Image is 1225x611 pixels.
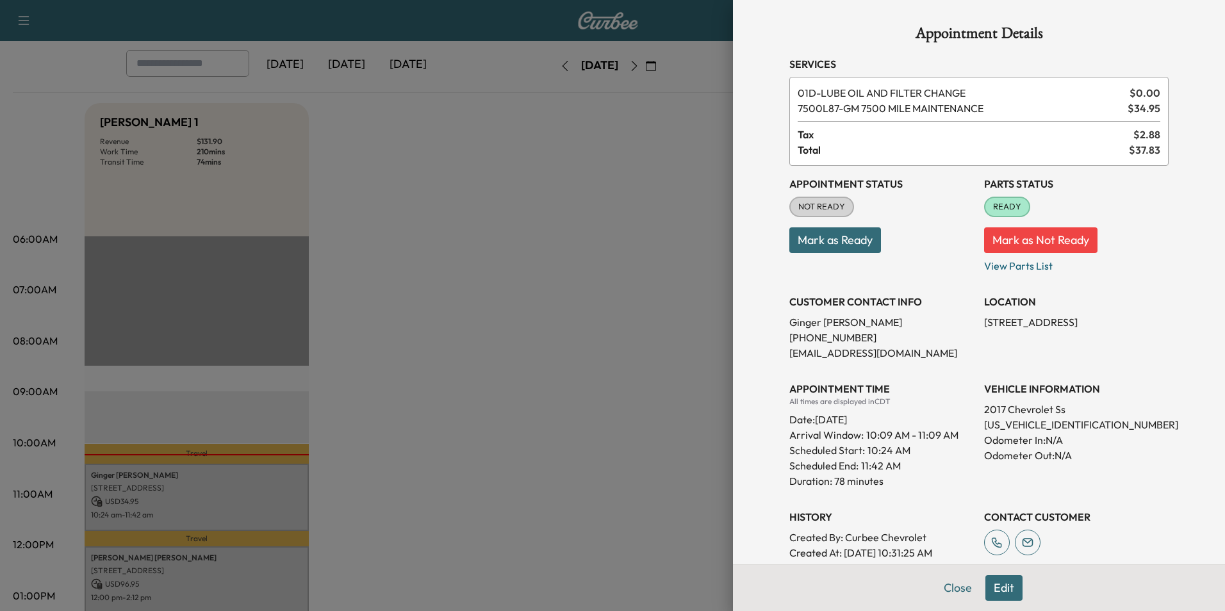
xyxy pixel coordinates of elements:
[798,85,1124,101] span: LUBE OIL AND FILTER CHANGE
[789,56,1169,72] h3: Services
[789,381,974,396] h3: APPOINTMENT TIME
[985,575,1023,601] button: Edit
[789,560,974,576] p: Modified By : [PERSON_NAME]
[984,314,1169,330] p: [STREET_ADDRESS]
[935,575,980,601] button: Close
[984,227,1098,253] button: Mark as Not Ready
[1128,101,1160,116] span: $ 34.95
[798,101,1122,116] span: GM 7500 MILE MAINTENANCE
[985,200,1029,213] span: READY
[861,458,901,473] p: 11:42 AM
[866,427,958,443] span: 10:09 AM - 11:09 AM
[789,407,974,427] div: Date: [DATE]
[789,314,974,330] p: Ginger [PERSON_NAME]
[798,127,1133,142] span: Tax
[789,176,974,191] h3: Appointment Status
[984,381,1169,396] h3: VEHICLE INFORMATION
[789,26,1169,46] h1: Appointment Details
[789,294,974,309] h3: CUSTOMER CONTACT INFO
[789,330,974,345] p: [PHONE_NUMBER]
[1129,142,1160,158] span: $ 37.83
[1130,85,1160,101] span: $ 0.00
[789,473,974,489] p: Duration: 78 minutes
[789,443,865,458] p: Scheduled Start:
[984,176,1169,191] h3: Parts Status
[789,396,974,407] div: All times are displayed in CDT
[789,530,974,545] p: Created By : Curbee Chevrolet
[789,345,974,361] p: [EMAIL_ADDRESS][DOMAIN_NAME]
[984,417,1169,432] p: [US_VEHICLE_IDENTIFICATION_NUMBER]
[789,509,974,525] h3: History
[1133,127,1160,142] span: $ 2.88
[984,294,1169,309] h3: LOCATION
[789,427,974,443] p: Arrival Window:
[789,227,881,253] button: Mark as Ready
[984,509,1169,525] h3: CONTACT CUSTOMER
[789,545,974,560] p: Created At : [DATE] 10:31:25 AM
[791,200,853,213] span: NOT READY
[984,402,1169,417] p: 2017 Chevrolet Ss
[798,142,1129,158] span: Total
[984,432,1169,448] p: Odometer In: N/A
[867,443,910,458] p: 10:24 AM
[984,448,1169,463] p: Odometer Out: N/A
[789,458,859,473] p: Scheduled End:
[984,253,1169,273] p: View Parts List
